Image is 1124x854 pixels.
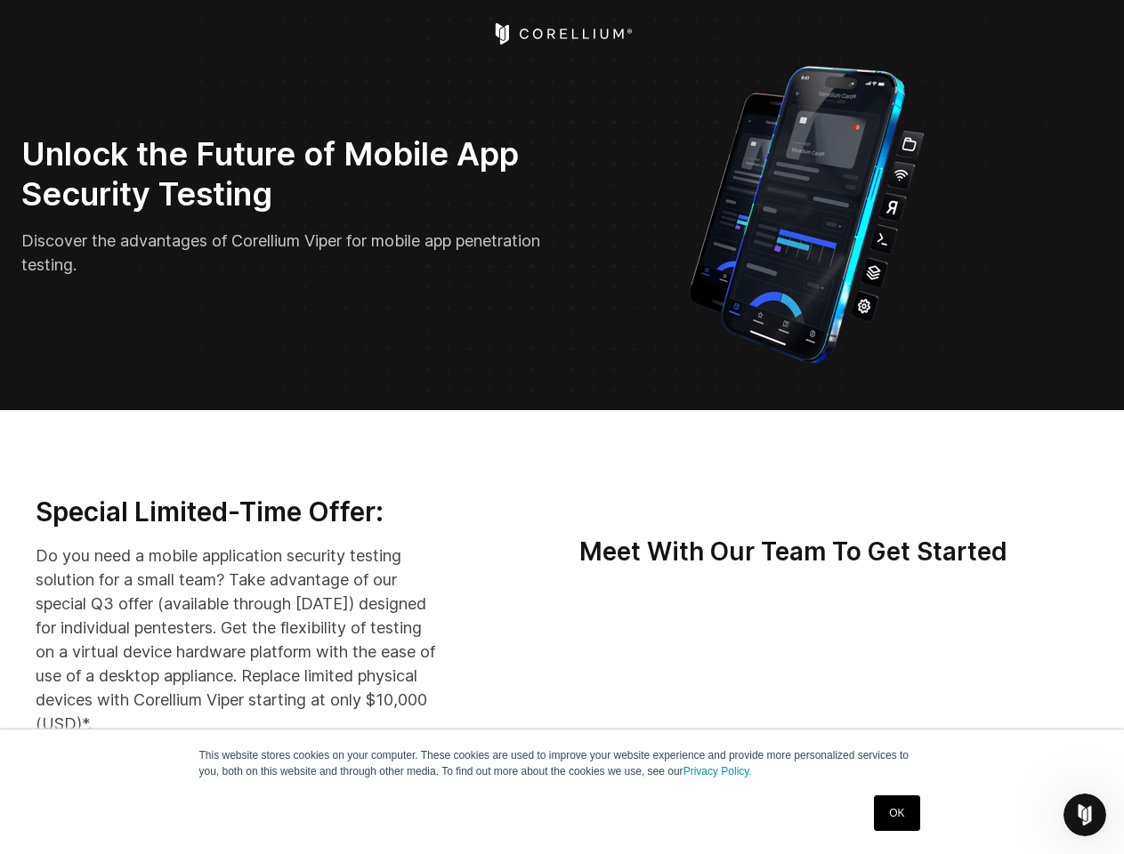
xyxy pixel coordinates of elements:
p: This website stores cookies on your computer. These cookies are used to improve your website expe... [199,747,926,779]
a: Corellium Home [491,23,633,44]
span: Discover the advantages of Corellium Viper for mobile app penetration testing. [21,231,540,274]
a: Privacy Policy. [683,765,752,777]
strong: Meet With Our Team To Get Started [579,536,1007,567]
a: OK [874,795,919,831]
h2: Unlock the Future of Mobile App Security Testing [21,134,550,214]
img: Corellium_VIPER_Hero_1_1x [673,57,941,367]
iframe: Intercom live chat [1063,794,1106,836]
h3: Special Limited-Time Offer: [36,495,440,529]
